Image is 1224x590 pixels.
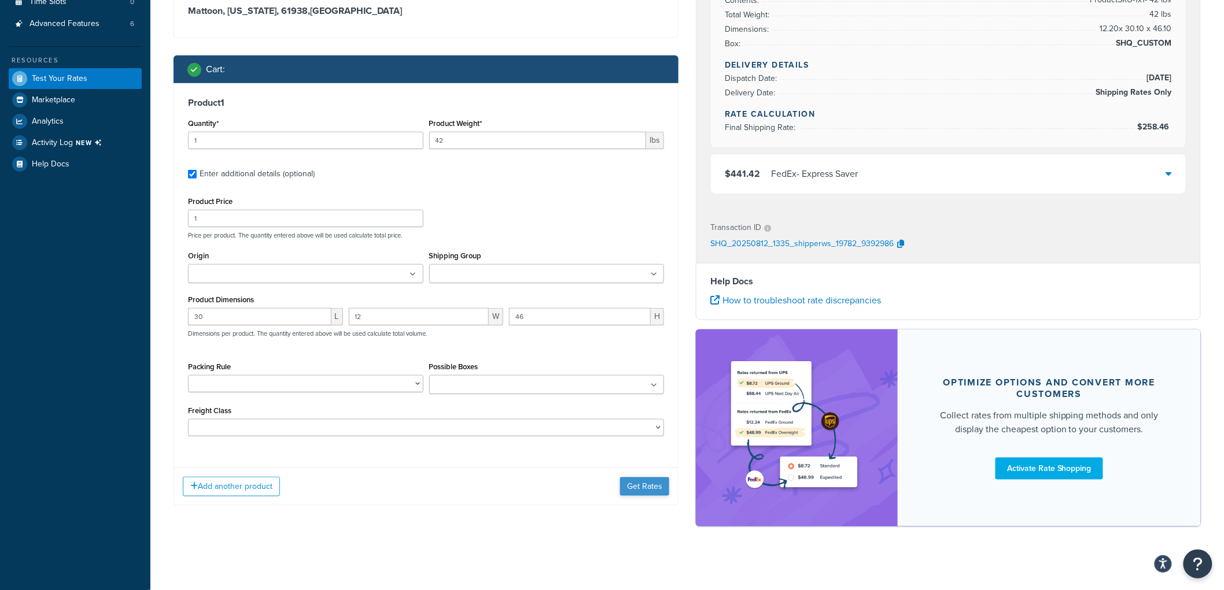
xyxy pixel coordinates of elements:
[926,409,1173,436] div: Collect rates from multiple shipping methods and only display the cheapest option to your customers.
[725,121,798,133] span: Final Shipping Rate:
[188,132,423,149] input: 0.0
[1137,121,1172,133] span: $258.46
[725,347,869,509] img: feature-image-rateshop-7084cbbcb2e67ef1d54c2e976f0e592697130d5817b016cf7cc7e13314366067.png
[188,197,233,206] label: Product Price
[710,274,1186,288] h4: Help Docs
[9,111,142,132] a: Analytics
[188,97,664,109] h3: Product 1
[183,477,280,496] button: Add another product
[771,166,858,182] div: FedEx - Express Saver
[206,64,225,75] h2: Cart :
[9,13,142,35] a: Advanced Features6
[429,132,647,149] input: 0.00
[185,329,427,337] p: Dimensions per product. The quantity entered above will be used calculate total volume.
[710,220,761,236] p: Transaction ID
[188,119,219,128] label: Quantity*
[76,138,106,147] span: NEW
[429,119,482,128] label: Product Weight*
[725,23,772,35] span: Dimensions:
[1184,550,1212,578] button: Open Resource Center
[725,108,1172,120] h4: Rate Calculation
[188,295,254,304] label: Product Dimensions
[725,59,1172,71] h4: Delivery Details
[32,117,64,127] span: Analytics
[188,406,231,415] label: Freight Class
[188,170,197,179] input: Enter additional details (optional)
[1097,22,1172,36] span: 12.20 x 30.10 x 46.10
[1144,71,1172,85] span: [DATE]
[1147,8,1172,21] span: 42 lbs
[188,251,209,260] label: Origin
[710,294,881,307] a: How to troubleshoot rate discrepancies
[725,167,760,180] span: $441.42
[725,38,743,50] span: Box:
[30,19,99,29] span: Advanced Features
[188,5,664,17] h3: Mattoon, [US_STATE], 61938 , [GEOGRAPHIC_DATA]
[429,251,482,260] label: Shipping Group
[710,236,894,253] p: SHQ_20250812_1335_shipperws_19782_9392986
[620,477,669,496] button: Get Rates
[9,13,142,35] li: Advanced Features
[32,135,106,150] span: Activity Log
[188,362,231,371] label: Packing Rule
[725,9,772,21] span: Total Weight:
[9,90,142,110] a: Marketplace
[1093,86,1172,99] span: Shipping Rates Only
[9,132,142,153] li: [object Object]
[200,166,315,182] div: Enter additional details (optional)
[725,87,778,99] span: Delivery Date:
[725,72,780,84] span: Dispatch Date:
[9,55,142,65] div: Resources
[646,132,664,149] span: lbs
[489,308,503,325] span: W
[1114,36,1172,50] span: SHQ_CUSTOM
[926,377,1173,400] div: Optimize options and convert more customers
[996,458,1103,480] a: Activate Rate Shopping
[32,74,87,84] span: Test Your Rates
[9,132,142,153] a: Activity LogNEW
[9,68,142,89] a: Test Your Rates
[9,154,142,175] a: Help Docs
[331,308,343,325] span: L
[651,308,664,325] span: H
[32,95,75,105] span: Marketplace
[429,362,478,371] label: Possible Boxes
[32,159,69,169] span: Help Docs
[185,231,667,239] p: Price per product. The quantity entered above will be used calculate total price.
[130,19,134,29] span: 6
